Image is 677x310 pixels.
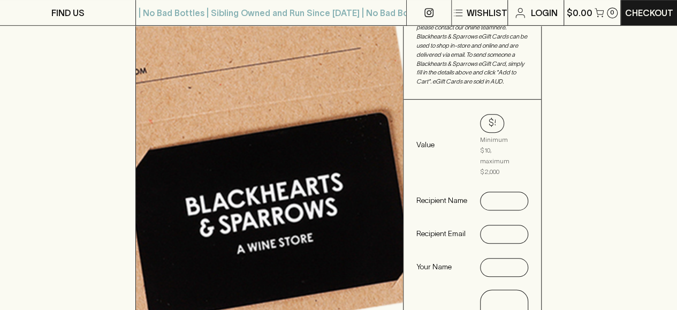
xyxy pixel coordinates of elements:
[493,24,505,31] a: here
[416,261,467,272] p: Your Name
[51,6,85,19] p: FIND US
[416,228,467,239] p: Recipient Email
[567,6,592,19] p: $0.00
[467,6,507,19] p: Wishlist
[416,195,467,206] p: Recipient Name
[480,134,504,177] p: Minimum $10, maximum $2,000
[416,139,467,150] p: Value
[610,10,614,16] p: 0
[625,6,673,19] p: Checkout
[531,6,558,19] p: Login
